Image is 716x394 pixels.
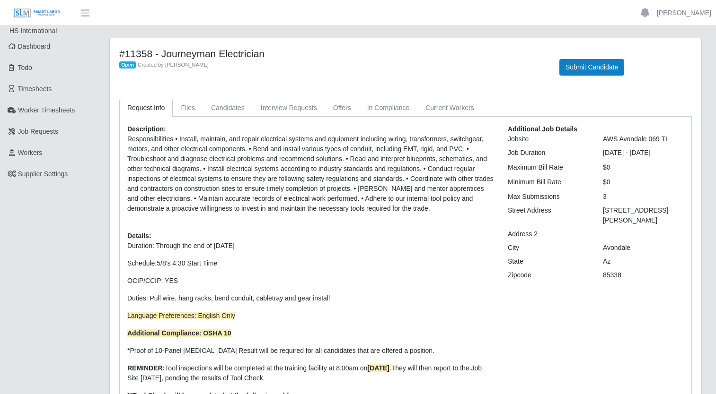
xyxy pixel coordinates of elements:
[417,99,482,117] a: Current Workers
[138,62,209,68] span: Created by [PERSON_NAME]
[501,192,596,202] div: Max Submissions
[127,293,494,303] p: Duties: P
[157,259,217,267] span: 5/8's 4:30 Start Time
[596,163,691,172] div: $0
[501,177,596,187] div: Minimum Bill Rate
[596,177,691,187] div: $0
[367,364,391,372] span: .
[501,148,596,158] div: Job Duration
[501,243,596,253] div: City
[18,106,75,114] span: Worker Timesheets
[596,148,691,158] div: [DATE] - [DATE]
[596,192,691,202] div: 3
[18,170,68,178] span: Supplier Settings
[501,257,596,266] div: State
[127,125,166,133] b: Description:
[127,241,494,251] p: Duration: Through the end of [DATE]
[559,59,624,76] button: Submit Candidate
[596,206,691,225] div: [STREET_ADDRESS][PERSON_NAME]
[13,8,61,18] img: SLM Logo
[253,99,325,117] a: Interview Requests
[596,270,691,280] div: 85338
[501,163,596,172] div: Maximum Bill Rate
[127,232,151,240] b: Details:
[359,99,418,117] a: In Compliance
[127,363,494,383] p: Tool inspections will be completed at the training facility at 8:00am on They will then report to...
[18,43,51,50] span: Dashboard
[127,134,494,214] p: Responsibilities • Install, maintain, and repair electrical systems and equipment including wirin...
[127,346,494,356] p: *Proof of 10-Panel [MEDICAL_DATA] Result will be required for all candidates that are offered a p...
[127,258,494,268] p: Schedule:
[127,276,494,286] p: OCIP/CCIP: YES
[18,85,52,93] span: Timesheets
[9,27,57,34] span: HS International
[127,329,231,337] strong: Additional Compliance: OSHA 10
[18,64,32,71] span: Todo
[657,8,711,18] a: [PERSON_NAME]
[367,364,389,372] strong: [DATE]
[325,99,359,117] a: Offers
[127,312,235,319] span: Language Preferences: English Only
[501,134,596,144] div: Jobsite
[596,243,691,253] div: Avondale
[119,48,545,60] h4: #11358 - Journeyman Electrician
[501,229,596,239] div: Address 2
[127,364,165,372] strong: REMINDER:
[18,149,43,156] span: Workers
[501,270,596,280] div: Zipcode
[203,99,253,117] a: Candidates
[501,206,596,225] div: Street Address
[18,128,59,135] span: Job Requests
[596,257,691,266] div: Az
[119,61,136,69] span: Open
[173,99,203,117] a: Files
[154,294,330,302] span: ull wire, hang racks, bend conduit, cabletray and gear install
[596,134,691,144] div: AWS Avondale 069 TI
[508,125,577,133] b: Additional Job Details
[119,99,173,117] a: Request Info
